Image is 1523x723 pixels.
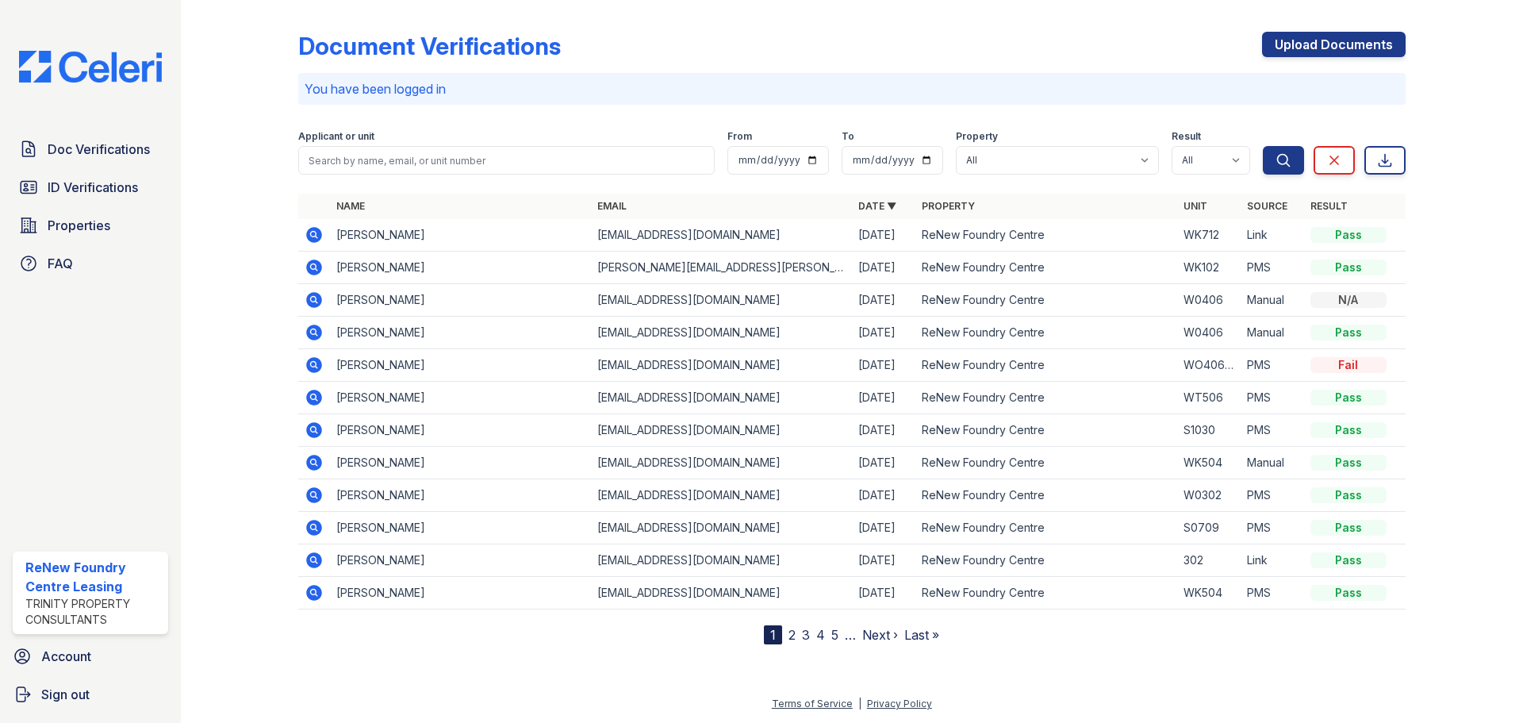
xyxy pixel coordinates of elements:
td: PMS [1241,512,1304,544]
td: WK504 [1177,447,1241,479]
td: WK712 [1177,219,1241,252]
td: [DATE] [852,219,915,252]
td: W0406 [1177,317,1241,349]
div: Pass [1310,325,1387,340]
a: Email [597,200,627,212]
div: Fail [1310,357,1387,373]
td: [EMAIL_ADDRESS][DOMAIN_NAME] [591,382,852,414]
a: Terms of Service [772,698,853,710]
td: [EMAIL_ADDRESS][DOMAIN_NAME] [591,512,852,544]
a: Privacy Policy [867,698,932,710]
span: … [845,625,856,644]
td: ReNew Foundry Centre [915,544,1176,577]
a: 2 [788,627,796,643]
td: Link [1241,219,1304,252]
td: [PERSON_NAME] [330,577,591,610]
td: PMS [1241,414,1304,447]
td: [EMAIL_ADDRESS][DOMAIN_NAME] [591,414,852,447]
td: [PERSON_NAME] [330,252,591,284]
td: [DATE] [852,544,915,577]
td: ReNew Foundry Centre [915,317,1176,349]
a: 4 [816,627,825,643]
td: [PERSON_NAME] [330,512,591,544]
td: WO406-4 [1177,349,1241,382]
td: [PERSON_NAME] [330,544,591,577]
td: WK504 [1177,577,1241,610]
td: [PERSON_NAME] [330,414,591,447]
td: [EMAIL_ADDRESS][DOMAIN_NAME] [591,317,852,349]
td: [EMAIL_ADDRESS][DOMAIN_NAME] [591,577,852,610]
a: FAQ [13,248,168,279]
td: [EMAIL_ADDRESS][DOMAIN_NAME] [591,349,852,382]
td: 302 [1177,544,1241,577]
td: [DATE] [852,447,915,479]
a: Next › [862,627,898,643]
div: Document Verifications [298,32,561,60]
td: ReNew Foundry Centre [915,479,1176,512]
div: ReNew Foundry Centre Leasing [25,558,162,596]
td: [DATE] [852,382,915,414]
td: ReNew Foundry Centre [915,284,1176,317]
a: Last » [904,627,939,643]
a: Property [922,200,975,212]
a: Name [336,200,365,212]
td: S0709 [1177,512,1241,544]
td: [DATE] [852,577,915,610]
td: [EMAIL_ADDRESS][DOMAIN_NAME] [591,447,852,479]
td: ReNew Foundry Centre [915,577,1176,610]
td: [EMAIL_ADDRESS][DOMAIN_NAME] [591,219,852,252]
div: Pass [1310,455,1387,471]
a: Account [6,640,175,672]
td: [PERSON_NAME] [330,284,591,317]
td: ReNew Foundry Centre [915,349,1176,382]
td: [DATE] [852,252,915,284]
div: Pass [1310,585,1387,601]
img: CE_Logo_Blue-a8612792a0a2168367f1c8372b55b34899dd931a85d93a1a3d3e32e68fde9ad4.png [6,51,175,83]
td: Link [1241,544,1304,577]
td: [PERSON_NAME] [330,317,591,349]
td: PMS [1241,382,1304,414]
div: Pass [1310,422,1387,438]
div: Pass [1310,487,1387,503]
td: [PERSON_NAME] [330,219,591,252]
td: PMS [1241,577,1304,610]
td: Manual [1241,447,1304,479]
td: ReNew Foundry Centre [915,414,1176,447]
td: [DATE] [852,414,915,447]
div: | [858,698,861,710]
a: Properties [13,210,168,241]
a: 3 [802,627,810,643]
td: PMS [1241,252,1304,284]
div: Pass [1310,552,1387,568]
input: Search by name, email, or unit number [298,146,715,175]
td: [DATE] [852,284,915,317]
td: [PERSON_NAME] [330,382,591,414]
div: Pass [1310,520,1387,536]
td: [PERSON_NAME][EMAIL_ADDRESS][PERSON_NAME][DOMAIN_NAME] [591,252,852,284]
a: 5 [831,627,838,643]
td: PMS [1241,479,1304,512]
button: Sign out [6,679,175,710]
td: Manual [1241,317,1304,349]
span: Sign out [41,685,90,704]
div: Pass [1310,390,1387,406]
p: You have been logged in [305,79,1399,98]
a: Upload Documents [1262,32,1406,57]
label: Result [1172,130,1201,143]
td: PMS [1241,349,1304,382]
label: Applicant or unit [298,130,374,143]
label: To [842,130,854,143]
td: W0302 [1177,479,1241,512]
td: [PERSON_NAME] [330,349,591,382]
span: Doc Verifications [48,140,150,159]
a: Date ▼ [858,200,896,212]
td: ReNew Foundry Centre [915,219,1176,252]
td: [DATE] [852,512,915,544]
td: W0406 [1177,284,1241,317]
td: WK102 [1177,252,1241,284]
td: [PERSON_NAME] [330,479,591,512]
td: ReNew Foundry Centre [915,382,1176,414]
span: FAQ [48,254,73,273]
td: [DATE] [852,349,915,382]
div: Pass [1310,227,1387,243]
